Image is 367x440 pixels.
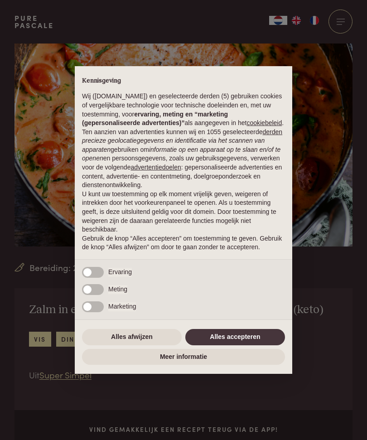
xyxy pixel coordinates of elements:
button: advertentiedoelen [130,163,181,172]
span: Marketing [108,302,136,311]
p: Wij ([DOMAIN_NAME]) en geselecteerde derden (5) gebruiken cookies of vergelijkbare technologie vo... [82,92,285,127]
span: Ervaring [108,268,132,277]
p: Ten aanzien van advertenties kunnen wij en 1055 geselecteerde gebruiken om en persoonsgegevens, z... [82,128,285,190]
em: informatie op een apparaat op te slaan en/of te openen [82,146,280,162]
a: cookiebeleid [246,119,282,126]
h2: Kennisgeving [82,77,285,85]
button: Alles accepteren [185,329,285,345]
strong: ervaring, meting en “marketing (gepersonaliseerde advertenties)” [82,111,228,127]
p: Gebruik de knop “Alles accepteren” om toestemming te geven. Gebruik de knop “Alles afwijzen” om d... [82,234,285,252]
span: Meting [108,285,127,294]
button: derden [263,128,283,137]
button: Alles afwijzen [82,329,182,345]
p: U kunt uw toestemming op elk moment vrijelijk geven, weigeren of intrekken door het voorkeurenpan... [82,190,285,234]
em: precieze geolocatiegegevens en identificatie via het scannen van apparaten [82,137,265,153]
button: Meer informatie [82,349,285,365]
